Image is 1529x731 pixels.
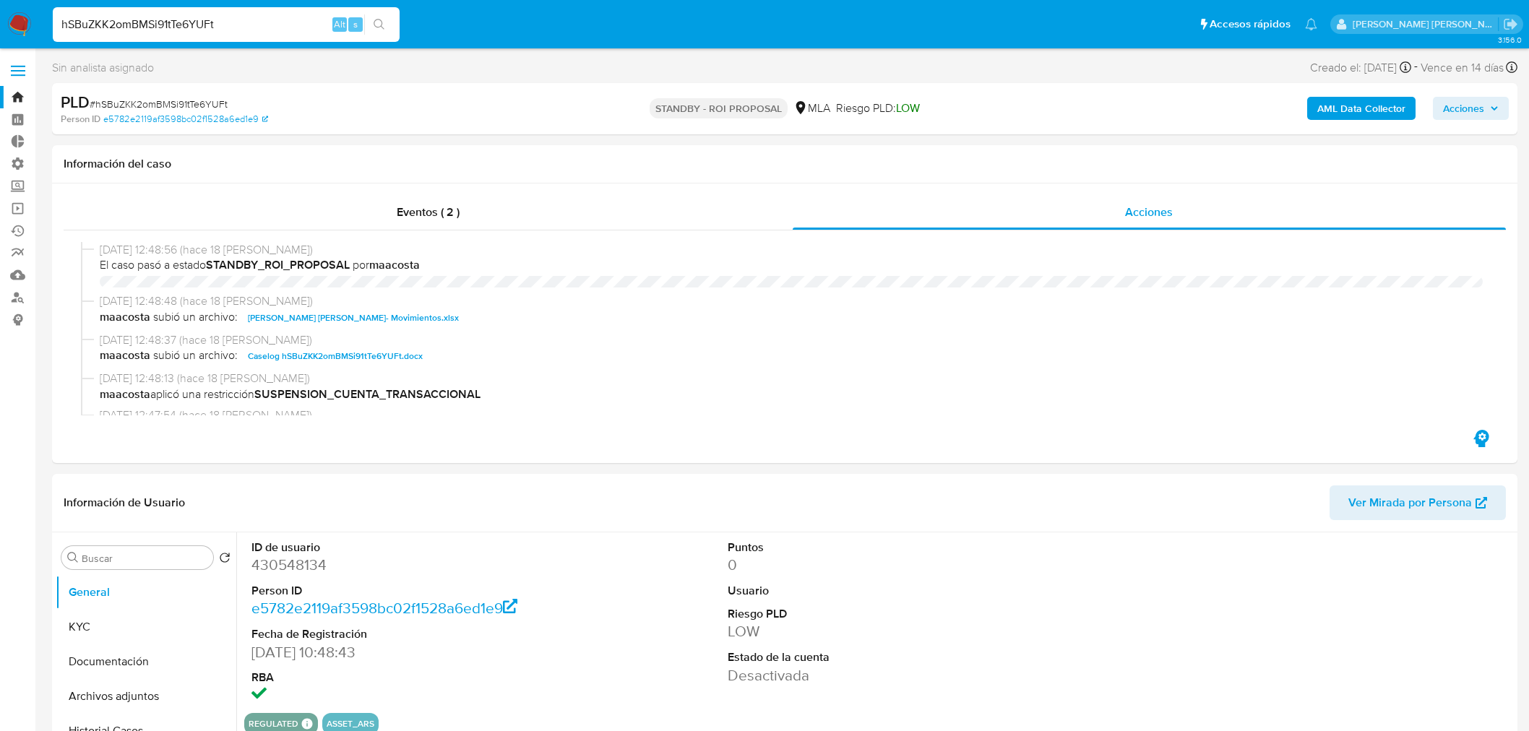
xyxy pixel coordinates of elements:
dt: Puntos [728,540,1030,555]
span: [PERSON_NAME] [PERSON_NAME]- Movimientos.xlsx [248,309,459,326]
span: Caselog hSBuZKK2omBMSi91tTe6YUFt.docx [248,347,423,365]
p: STANDBY - ROI PROPOSAL [650,98,788,118]
button: search-icon [364,14,394,35]
dt: RBA [251,670,554,685]
span: [DATE] 12:47:54 (hace 18 [PERSON_NAME]) [100,407,1483,423]
b: SUSPENSION_CUENTA_TRANSACCIONAL [254,386,481,402]
b: maacosta [100,386,150,402]
span: Acciones [1125,204,1173,220]
span: Alt [334,17,345,31]
span: Ver Mirada por Persona [1348,485,1472,520]
span: [DATE] 12:48:48 (hace 18 [PERSON_NAME]) [100,293,1483,309]
b: Person ID [61,113,100,126]
span: Vence en 14 días [1421,60,1504,76]
span: # hSBuZKK2omBMSi91tTe6YUFt [90,97,228,111]
span: Eventos ( 2 ) [397,204,460,220]
span: LOW [896,100,920,116]
button: asset_ars [327,721,374,727]
h1: Información del caso [64,157,1506,171]
span: Accesos rápidos [1210,17,1291,32]
dt: ID de usuario [251,540,554,555]
button: Buscar [67,552,79,563]
span: subió un archivo: [153,347,238,365]
b: maacosta [100,347,150,365]
span: [DATE] 12:48:13 (hace 18 [PERSON_NAME]) [100,371,1483,386]
button: Acciones [1433,97,1509,120]
div: Creado el: [DATE] [1310,58,1411,77]
span: Riesgo PLD: [836,100,920,116]
button: KYC [56,610,236,644]
span: - [1414,58,1418,77]
span: [DATE] 12:48:56 (hace 18 [PERSON_NAME]) [100,242,1483,258]
p: roberto.munoz@mercadolibre.com [1353,17,1499,31]
span: El caso pasó a estado por [100,257,1483,273]
button: General [56,575,236,610]
dt: Fecha de Registración [251,626,554,642]
b: PLD [61,90,90,113]
button: Documentación [56,644,236,679]
b: maacosta [369,256,420,273]
b: AML Data Collector [1317,97,1405,120]
span: Acciones [1443,97,1484,120]
span: Sin analista asignado [52,60,154,76]
dt: Estado de la cuenta [728,649,1030,665]
button: Volver al orden por defecto [219,552,231,568]
dd: Desactivada [728,665,1030,685]
span: s [353,17,358,31]
input: Buscar [82,552,207,565]
dd: 430548134 [251,555,554,575]
h1: Información de Usuario [64,496,185,510]
b: maacosta [100,309,150,326]
dt: Usuario [728,583,1030,599]
dt: Person ID [251,583,554,599]
button: Caselog hSBuZKK2omBMSi91tTe6YUFt.docx [241,347,430,365]
div: MLA [793,100,830,116]
dd: [DATE] 10:48:43 [251,642,554,662]
dd: LOW [728,621,1030,641]
a: e5782e2119af3598bc02f1528a6ed1e9 [103,113,268,126]
span: subió un archivo: [153,309,238,326]
b: STANDBY_ROI_PROPOSAL [206,256,350,273]
input: Buscar usuario o caso... [53,15,400,34]
a: e5782e2119af3598bc02f1528a6ed1e9 [251,597,518,618]
button: Ver Mirada por Persona [1330,485,1506,520]
button: AML Data Collector [1307,97,1416,120]
dt: Riesgo PLD [728,606,1030,622]
dd: 0 [728,555,1030,575]
a: Notificaciones [1305,18,1317,30]
a: Salir [1503,17,1518,32]
button: [PERSON_NAME] [PERSON_NAME]- Movimientos.xlsx [241,309,466,326]
button: regulated [249,721,298,727]
span: [DATE] 12:48:37 (hace 18 [PERSON_NAME]) [100,332,1483,348]
span: aplicó una restricción [100,386,1483,402]
button: Archivos adjuntos [56,679,236,714]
